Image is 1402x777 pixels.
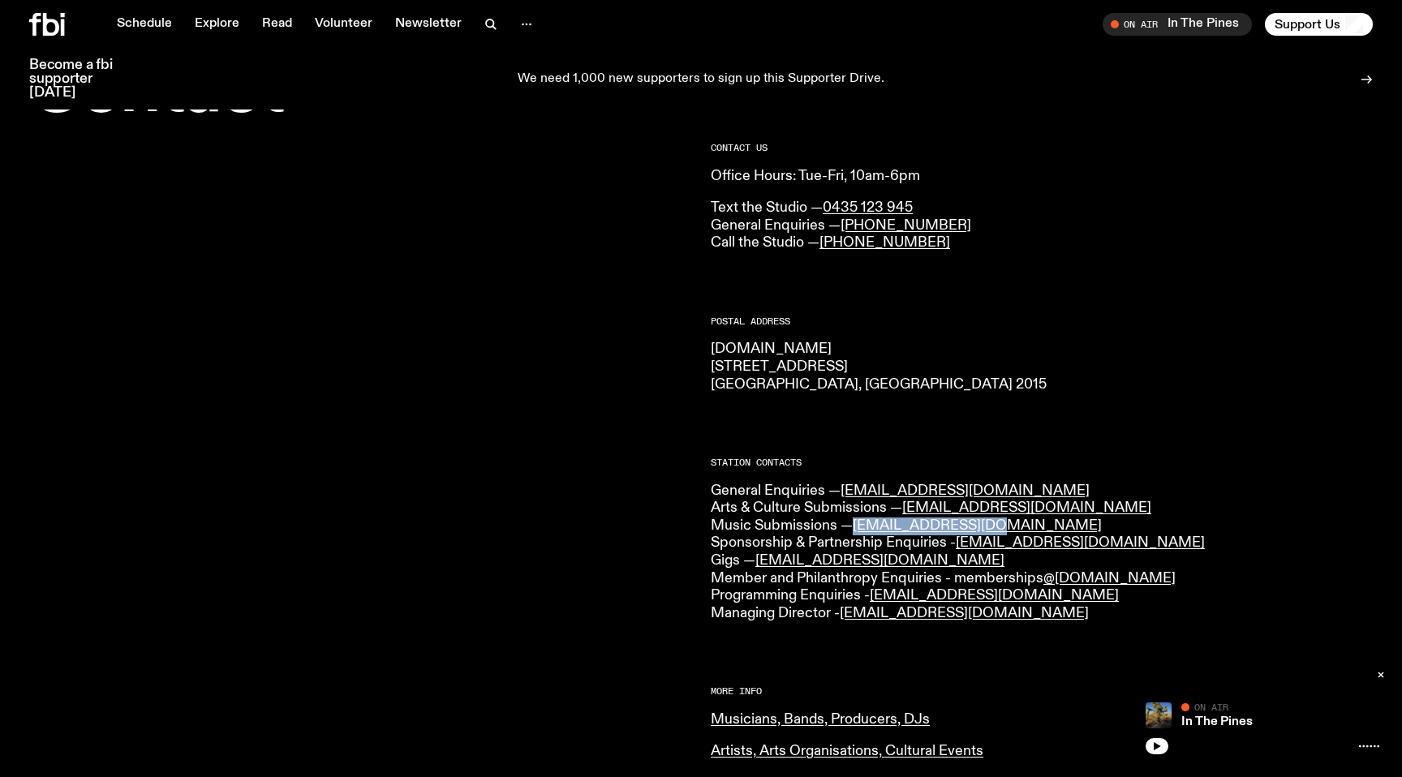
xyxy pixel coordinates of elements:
button: On AirIn The Pines [1103,13,1252,36]
a: [EMAIL_ADDRESS][DOMAIN_NAME] [840,606,1089,620]
a: [EMAIL_ADDRESS][DOMAIN_NAME] [902,500,1151,515]
a: [EMAIL_ADDRESS][DOMAIN_NAME] [956,535,1205,550]
a: Read [252,13,302,36]
h2: Postal Address [711,317,1373,326]
p: Office Hours: Tue-Fri, 10am-6pm [711,168,1373,186]
a: Volunteer [305,13,382,36]
img: Johanna stands in the middle distance amongst a desert scene with large cacti and trees. She is w... [1146,702,1172,728]
button: Support Us [1265,13,1373,36]
a: [EMAIL_ADDRESS][DOMAIN_NAME] [755,553,1004,568]
a: @[DOMAIN_NAME] [1043,571,1176,586]
h1: Contact [29,58,691,124]
a: [PHONE_NUMBER] [819,235,950,250]
p: General Enquiries — Arts & Culture Submissions — Music Submissions — Sponsorship & Partnership En... [711,483,1373,623]
p: [DOMAIN_NAME] [STREET_ADDRESS] [GEOGRAPHIC_DATA], [GEOGRAPHIC_DATA] 2015 [711,341,1373,393]
a: Explore [185,13,249,36]
h2: More Info [711,687,1373,696]
span: On Air [1194,702,1228,712]
a: [PHONE_NUMBER] [841,218,971,233]
p: Text the Studio — General Enquiries — Call the Studio — [711,200,1373,252]
a: 0435 123 945 [823,200,913,215]
h2: Station Contacts [711,458,1373,467]
a: Musicians, Bands, Producers, DJs [711,712,930,727]
a: [EMAIL_ADDRESS][DOMAIN_NAME] [853,518,1102,533]
h3: Become a fbi supporter [DATE] [29,58,133,100]
a: Artists, Arts Organisations, Cultural Events [711,744,983,758]
a: Schedule [107,13,182,36]
a: In The Pines [1181,715,1253,728]
span: Support Us [1275,17,1340,32]
h2: CONTACT US [711,144,1373,152]
p: We need 1,000 new supporters to sign up this Supporter Drive. [518,72,884,87]
a: Newsletter [385,13,471,36]
a: [EMAIL_ADDRESS][DOMAIN_NAME] [841,483,1090,498]
a: [EMAIL_ADDRESS][DOMAIN_NAME] [870,588,1119,603]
